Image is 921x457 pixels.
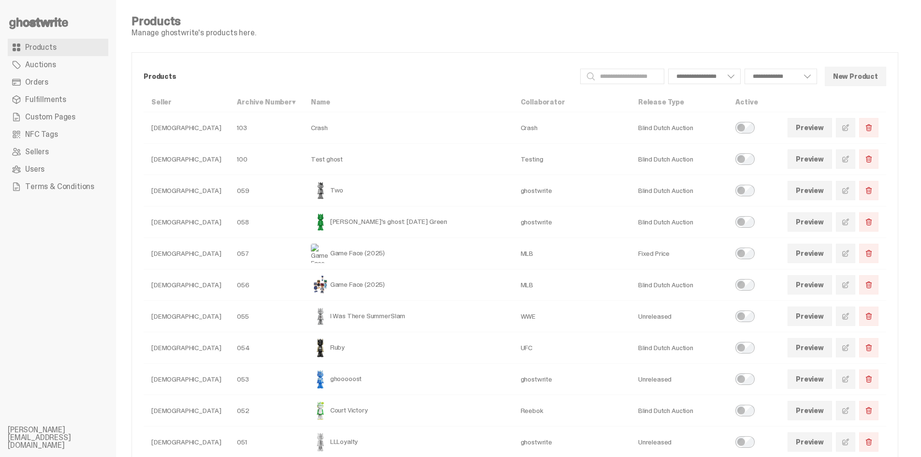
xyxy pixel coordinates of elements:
[311,338,330,357] img: Ruby
[237,98,295,106] a: Archive Number▾
[144,92,229,112] th: Seller
[303,112,513,144] td: Crash
[229,395,303,427] td: 052
[8,178,108,195] a: Terms & Conditions
[303,238,513,269] td: Game Face (2025)
[229,112,303,144] td: 103
[630,92,728,112] th: Release Type
[825,67,886,86] button: New Product
[25,183,94,191] span: Terms & Conditions
[788,401,832,420] a: Preview
[788,275,832,295] a: Preview
[859,118,878,137] button: Delete Product
[144,73,572,80] p: Products
[144,112,229,144] td: [DEMOGRAPHIC_DATA]
[630,144,728,175] td: Blind Dutch Auction
[630,395,728,427] td: Blind Dutch Auction
[311,369,330,389] img: ghooooost
[303,92,513,112] th: Name
[132,15,256,27] h4: Products
[229,144,303,175] td: 100
[8,161,108,178] a: Users
[859,432,878,452] button: Delete Product
[303,301,513,332] td: I Was There SummerSlam
[513,112,630,144] td: Crash
[630,269,728,301] td: Blind Dutch Auction
[513,206,630,238] td: ghostwrite
[229,206,303,238] td: 058
[513,175,630,206] td: ghostwrite
[513,92,630,112] th: Collaborator
[144,395,229,427] td: [DEMOGRAPHIC_DATA]
[144,364,229,395] td: [DEMOGRAPHIC_DATA]
[229,301,303,332] td: 055
[8,39,108,56] a: Products
[229,175,303,206] td: 059
[859,244,878,263] button: Delete Product
[311,181,330,200] img: Two
[630,301,728,332] td: Unreleased
[311,307,330,326] img: I Was There SummerSlam
[859,369,878,389] button: Delete Product
[788,369,832,389] a: Preview
[859,181,878,200] button: Delete Product
[630,175,728,206] td: Blind Dutch Auction
[311,244,330,263] img: Game Face (2025)
[513,395,630,427] td: Reebok
[859,338,878,357] button: Delete Product
[229,332,303,364] td: 054
[513,301,630,332] td: WWE
[8,56,108,74] a: Auctions
[303,364,513,395] td: ghooooost
[513,238,630,269] td: MLB
[788,338,832,357] a: Preview
[859,307,878,326] button: Delete Product
[8,108,108,126] a: Custom Pages
[25,78,48,86] span: Orders
[229,364,303,395] td: 053
[8,126,108,143] a: NFC Tags
[303,175,513,206] td: Two
[859,275,878,295] button: Delete Product
[144,144,229,175] td: [DEMOGRAPHIC_DATA]
[229,238,303,269] td: 057
[788,307,832,326] a: Preview
[513,364,630,395] td: ghostwrite
[788,244,832,263] a: Preview
[144,269,229,301] td: [DEMOGRAPHIC_DATA]
[25,113,75,121] span: Custom Pages
[25,131,58,138] span: NFC Tags
[311,212,330,232] img: Schrödinger's ghost: Sunday Green
[144,301,229,332] td: [DEMOGRAPHIC_DATA]
[25,96,66,103] span: Fulfillments
[788,212,832,232] a: Preview
[788,118,832,137] a: Preview
[303,144,513,175] td: Test ghost
[303,332,513,364] td: Ruby
[8,91,108,108] a: Fulfillments
[303,395,513,427] td: Court Victory
[735,98,758,106] a: Active
[513,269,630,301] td: MLB
[144,206,229,238] td: [DEMOGRAPHIC_DATA]
[292,98,295,106] span: ▾
[630,238,728,269] td: Fixed Price
[144,332,229,364] td: [DEMOGRAPHIC_DATA]
[311,401,330,420] img: Court Victory
[25,44,57,51] span: Products
[8,143,108,161] a: Sellers
[132,29,256,37] p: Manage ghostwrite's products here.
[311,275,330,295] img: Game Face (2025)
[788,181,832,200] a: Preview
[788,149,832,169] a: Preview
[303,206,513,238] td: [PERSON_NAME]'s ghost: [DATE] Green
[630,206,728,238] td: Blind Dutch Auction
[8,74,108,91] a: Orders
[144,238,229,269] td: [DEMOGRAPHIC_DATA]
[144,175,229,206] td: [DEMOGRAPHIC_DATA]
[630,332,728,364] td: Blind Dutch Auction
[25,165,44,173] span: Users
[25,61,56,69] span: Auctions
[303,269,513,301] td: Game Face (2025)
[311,432,330,452] img: LLLoyalty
